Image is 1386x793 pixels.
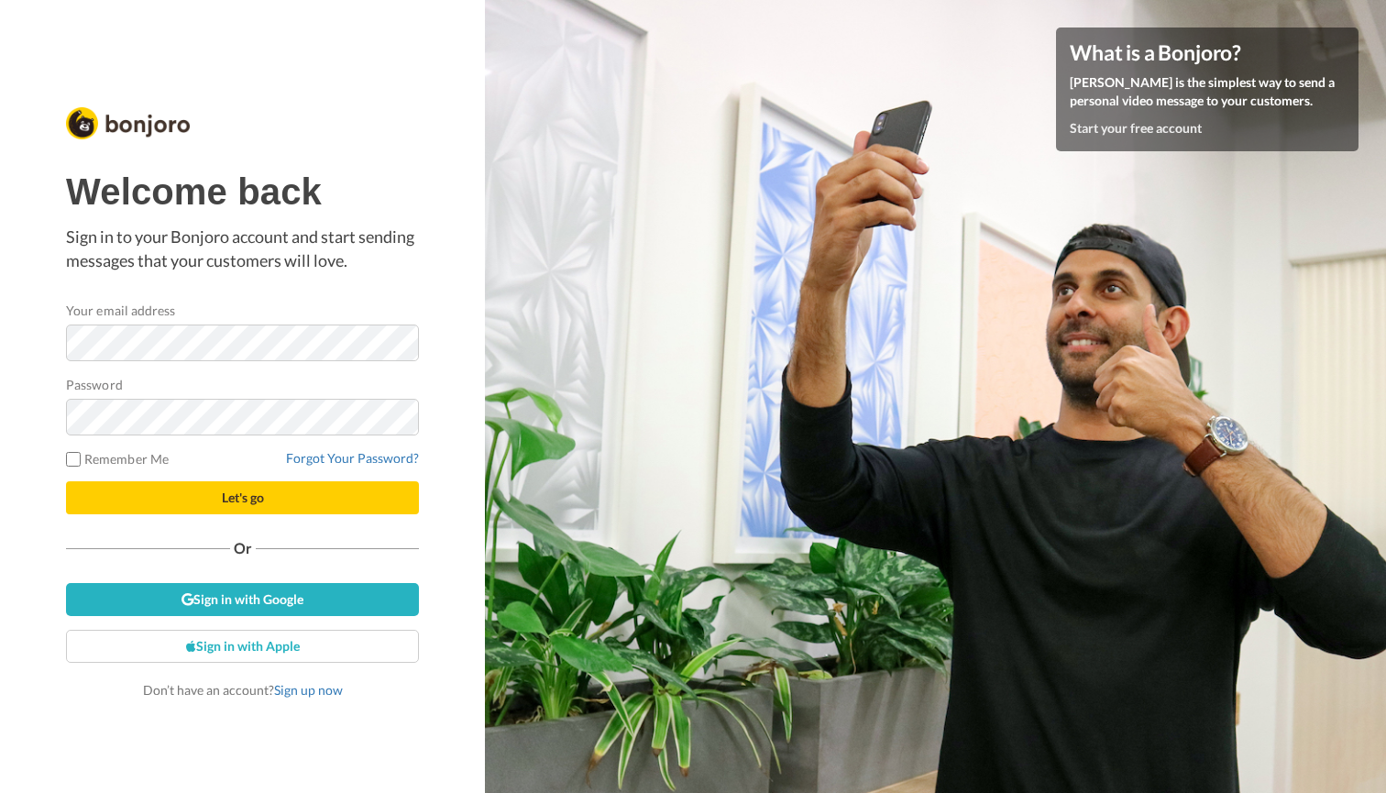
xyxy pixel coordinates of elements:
label: Remember Me [66,449,169,468]
a: Sign up now [274,682,343,698]
a: Sign in with Google [66,583,419,616]
a: Sign in with Apple [66,630,419,663]
a: Forgot Your Password? [286,450,419,466]
span: Let's go [222,490,264,505]
label: Password [66,375,123,394]
span: Or [230,542,256,555]
h1: Welcome back [66,171,419,212]
p: [PERSON_NAME] is the simplest way to send a personal video message to your customers. [1070,73,1345,110]
label: Your email address [66,301,175,320]
h4: What is a Bonjoro? [1070,41,1345,64]
input: Remember Me [66,452,81,467]
a: Start your free account [1070,120,1202,136]
p: Sign in to your Bonjoro account and start sending messages that your customers will love. [66,226,419,272]
span: Don’t have an account? [143,682,343,698]
button: Let's go [66,481,419,514]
